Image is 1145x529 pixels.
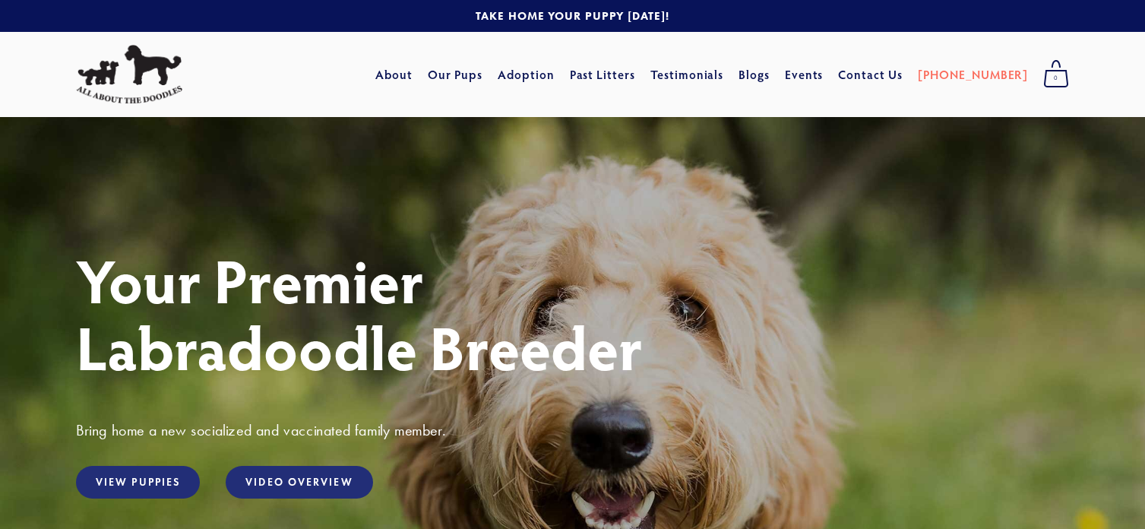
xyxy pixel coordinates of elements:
a: Contact Us [838,61,903,88]
span: 0 [1043,68,1069,88]
a: Video Overview [226,466,372,499]
a: Adoption [498,61,555,88]
a: About [375,61,413,88]
a: Past Litters [570,66,636,82]
a: Our Pups [428,61,483,88]
img: All About The Doodles [76,45,182,104]
a: 0 items in cart [1036,55,1077,93]
h3: Bring home a new socialized and vaccinated family member. [76,420,1069,440]
a: [PHONE_NUMBER] [918,61,1028,88]
h1: Your Premier Labradoodle Breeder [76,246,1069,380]
a: Blogs [739,61,770,88]
a: Testimonials [650,61,724,88]
a: Events [785,61,824,88]
a: View Puppies [76,466,200,499]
